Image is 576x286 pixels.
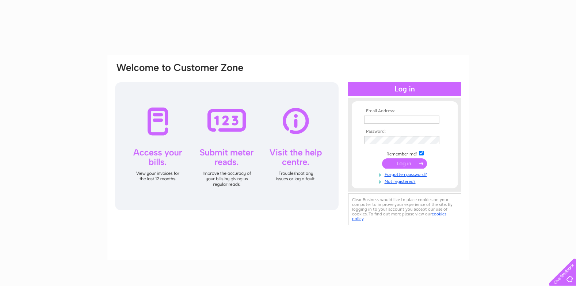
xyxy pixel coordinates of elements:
div: Clear Business would like to place cookies on your computer to improve your experience of the sit... [348,193,461,225]
a: Forgotten password? [364,170,447,177]
th: Email Address: [362,109,447,114]
a: Not registered? [364,177,447,184]
a: cookies policy [352,211,446,221]
td: Remember me? [362,150,447,157]
input: Submit [382,158,427,169]
th: Password: [362,129,447,134]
